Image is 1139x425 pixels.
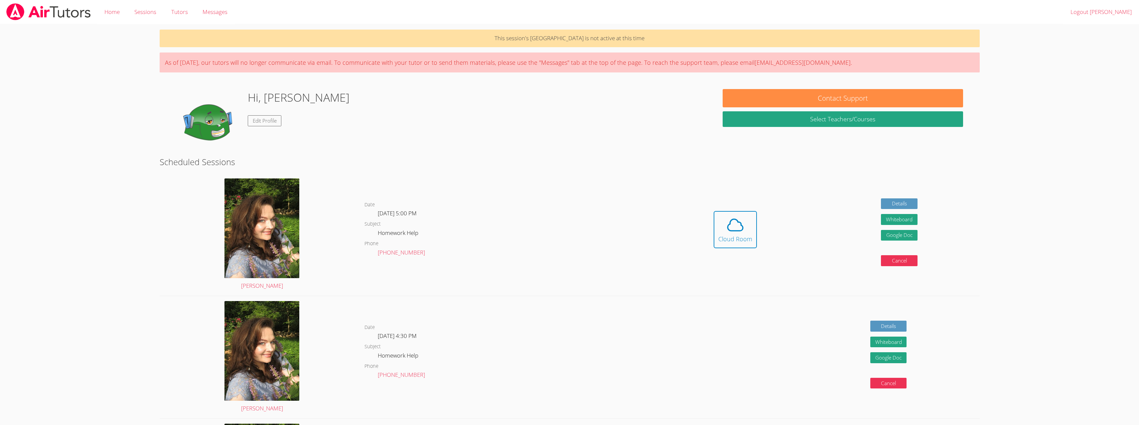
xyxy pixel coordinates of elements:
a: [PERSON_NAME] [224,178,299,291]
button: Cancel [870,378,907,389]
a: [PERSON_NAME] [224,301,299,413]
span: [DATE] 5:00 PM [378,209,417,217]
button: Contact Support [723,89,963,107]
dt: Phone [364,240,378,248]
button: Whiteboard [881,214,918,225]
span: [DATE] 4:30 PM [378,332,417,340]
dt: Subject [364,220,381,228]
img: a.JPG [224,301,299,401]
a: Select Teachers/Courses [723,111,963,127]
a: Details [870,321,907,332]
img: airtutors_banner-c4298cdbf04f3fff15de1276eac7730deb9818008684d7c2e4769d2f7ddbe033.png [6,3,91,20]
img: a.JPG [224,178,299,278]
a: Google Doc [881,230,918,241]
a: [PHONE_NUMBER] [378,371,425,378]
img: default.png [176,89,242,156]
h1: Hi, [PERSON_NAME] [248,89,350,106]
a: [PHONE_NUMBER] [378,249,425,256]
dt: Subject [364,343,381,351]
span: Messages [203,8,227,16]
a: Details [881,198,918,209]
dt: Phone [364,362,378,371]
dd: Homework Help [378,351,420,362]
p: This session's [GEOGRAPHIC_DATA] is not active at this time [160,30,980,47]
button: Whiteboard [870,337,907,348]
dt: Date [364,323,375,332]
h2: Scheduled Sessions [160,156,980,168]
dt: Date [364,201,375,209]
button: Cloud Room [714,211,757,248]
a: Edit Profile [248,115,282,126]
a: Google Doc [870,352,907,363]
dd: Homework Help [378,228,420,240]
div: As of [DATE], our tutors will no longer communicate via email. To communicate with your tutor or ... [160,53,980,72]
button: Cancel [881,255,918,266]
div: Cloud Room [718,234,752,244]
